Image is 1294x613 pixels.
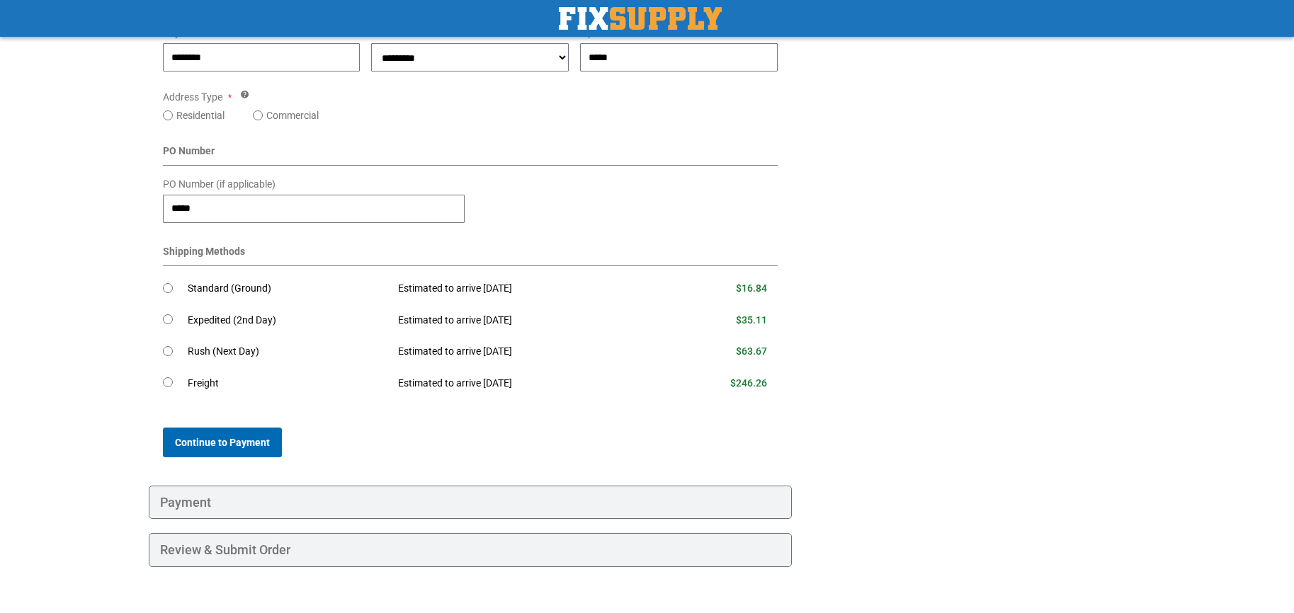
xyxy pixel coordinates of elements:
td: Estimated to arrive [DATE] [387,273,661,305]
div: Payment [149,486,793,520]
span: $35.11 [736,314,767,326]
span: $246.26 [730,377,767,389]
label: Residential [176,108,225,122]
label: Commercial [266,108,319,122]
span: $16.84 [736,282,767,294]
td: Expedited (2nd Day) [188,304,388,336]
td: Estimated to arrive [DATE] [387,367,661,399]
td: Estimated to arrive [DATE] [387,304,661,336]
td: Standard (Ground) [188,273,388,305]
button: Continue to Payment [163,428,282,457]
td: Rush (Next Day) [188,336,388,368]
div: Shipping Methods [163,244,778,266]
div: PO Number [163,144,778,166]
div: Review & Submit Order [149,533,793,567]
a: store logo [559,7,722,30]
span: Address Type [163,91,222,103]
span: $63.67 [736,345,767,357]
img: Fix Industrial Supply [559,7,722,30]
span: Continue to Payment [175,437,270,448]
span: PO Number (if applicable) [163,178,276,190]
td: Freight [188,367,388,399]
td: Estimated to arrive [DATE] [387,336,661,368]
